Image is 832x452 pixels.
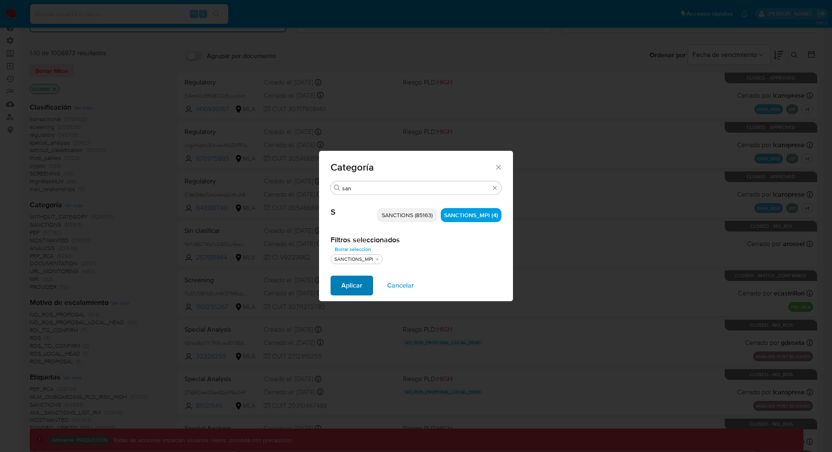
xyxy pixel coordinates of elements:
span: SANCTIONS (85163) [382,211,433,219]
button: Borrar [492,185,498,191]
button: Cerrar [494,163,502,171]
button: quitar SANCTIONS_MPI [374,256,381,262]
h2: Filtros seleccionados [331,235,501,244]
span: Cancelar [387,276,414,295]
span: S [331,195,377,217]
input: Buscar filtro [342,185,490,192]
span: Aplicar [341,276,362,295]
button: Cancelar [376,276,425,295]
button: Aplicar [331,276,373,295]
span: Borrar selección [335,245,371,253]
span: SANCTIONS_MPI (4) [444,211,498,219]
div: SANCTIONS (85163) [377,208,437,222]
div: SANCTIONS_MPI [333,256,375,263]
span: Categoría [331,162,494,172]
button: Borrar selección [331,244,375,254]
div: SANCTIONS_MPI (4) [441,208,501,222]
button: Buscar [334,185,340,191]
